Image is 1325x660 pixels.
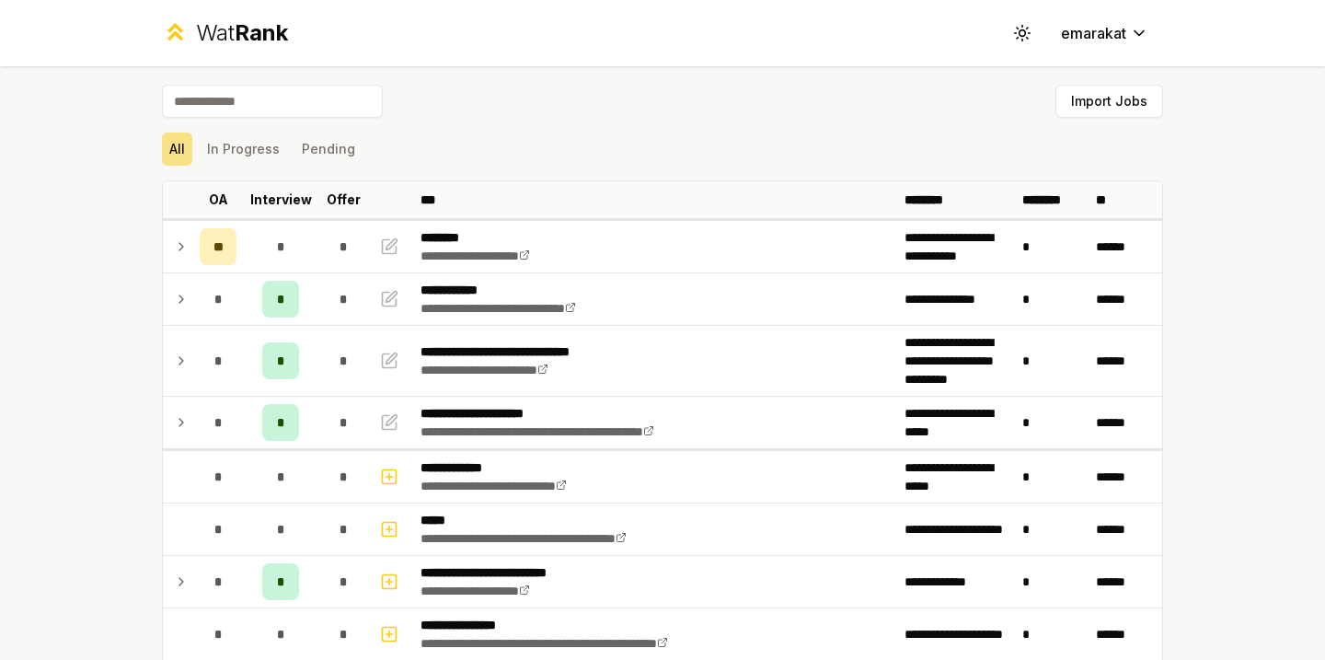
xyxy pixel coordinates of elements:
[250,191,312,209] p: Interview
[162,18,288,48] a: WatRank
[1061,22,1126,44] span: emarakat
[327,191,361,209] p: Offer
[209,191,228,209] p: OA
[1055,85,1163,118] button: Import Jobs
[1046,17,1163,50] button: emarakat
[294,133,363,166] button: Pending
[200,133,287,166] button: In Progress
[162,133,192,166] button: All
[196,18,288,48] div: Wat
[235,19,288,46] span: Rank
